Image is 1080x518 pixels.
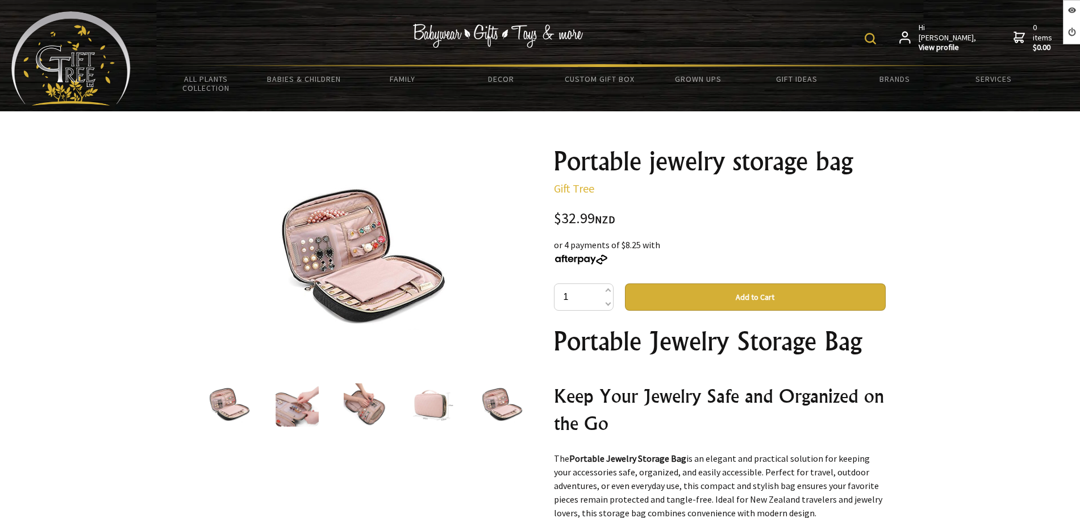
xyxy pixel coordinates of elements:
img: product search [865,33,876,44]
h2: Keep Your Jewelry Safe and Organized on the Go [554,382,886,437]
a: 0 items$0.00 [1014,23,1054,53]
img: Portable jewelry storage bag [344,383,387,427]
a: Gift Tree [554,181,594,195]
a: Gift Ideas [747,67,845,91]
span: NZD [595,213,615,226]
a: Custom Gift Box [551,67,649,91]
strong: View profile [919,43,977,53]
a: Hi [PERSON_NAME],View profile [899,23,977,53]
div: or 4 payments of $8.25 with [554,238,886,265]
h1: Portable Jewelry Storage Bag [554,328,886,355]
a: All Plants Collection [157,67,255,100]
img: Babyware - Gifts - Toys and more... [11,11,131,106]
button: Add to Cart [625,283,886,311]
img: Portable jewelry storage bag [276,383,319,427]
strong: Portable Jewelry Storage Bag [569,453,686,464]
a: Brands [846,67,944,91]
a: Decor [452,67,550,91]
img: Portable jewelry storage bag [480,383,523,427]
strong: $0.00 [1033,43,1054,53]
a: Grown Ups [649,67,747,91]
span: 0 items [1033,22,1054,53]
a: Family [353,67,452,91]
h1: Portable jewelry storage bag [554,148,886,175]
a: Babies & Children [255,67,353,91]
img: Afterpay [554,254,608,265]
img: Portable jewelry storage bag [412,383,455,427]
a: Services [944,67,1043,91]
img: Portable jewelry storage bag [272,170,449,347]
img: Portable jewelry storage bag [207,383,251,427]
div: $32.99 [554,211,886,227]
img: Babywear - Gifts - Toys & more [412,24,583,48]
span: Hi [PERSON_NAME], [919,23,977,53]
